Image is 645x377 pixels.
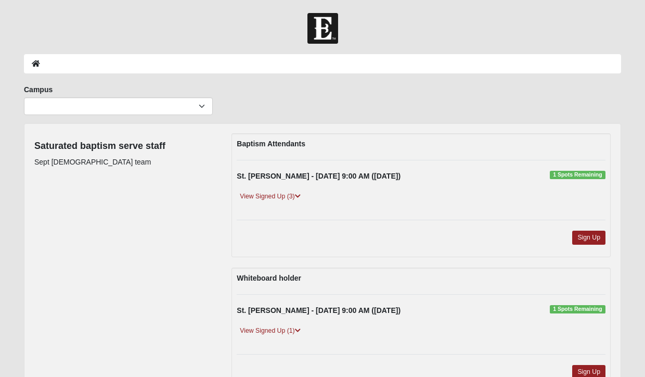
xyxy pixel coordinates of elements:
[34,141,165,152] h4: Saturated baptism serve staff
[237,140,305,148] strong: Baptism Attendants
[572,231,605,245] a: Sign Up
[34,157,165,168] p: Sept [DEMOGRAPHIC_DATA] team
[550,305,605,313] span: 1 Spots Remaining
[307,13,338,44] img: Church of Eleven22 Logo
[550,171,605,179] span: 1 Spots Remaining
[237,325,303,336] a: View Signed Up (1)
[237,191,303,202] a: View Signed Up (3)
[237,306,401,315] strong: St. [PERSON_NAME] - [DATE] 9:00 AM ([DATE])
[237,274,301,282] strong: Whiteboard holder
[24,84,53,95] label: Campus
[237,172,401,180] strong: St. [PERSON_NAME] - [DATE] 9:00 AM ([DATE])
